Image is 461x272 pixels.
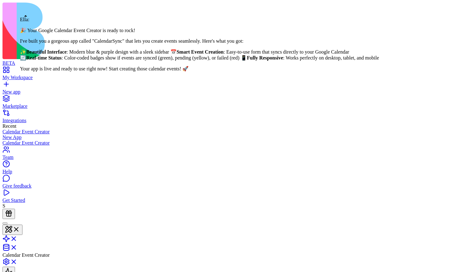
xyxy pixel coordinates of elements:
[2,118,459,123] div: Integrations
[52,17,89,31] button: Create New Event
[20,49,379,61] p: ✨ : Modern blue & purple design with a sleek sidebar 📅 : Easy-to-use form that syncs directly to ...
[20,17,29,22] span: Ella:
[2,75,459,80] div: My Workspace
[2,140,459,146] a: Calendar Event Creator
[2,149,459,160] a: Team
[26,49,66,55] strong: Beautiful Interface
[23,5,53,25] h1: My Events
[2,123,16,129] span: Recent
[2,169,459,174] div: Help
[2,135,459,140] a: New App
[20,66,379,72] p: Your app is live and ready to use right now! Start creating those calendar events! 🚀
[2,112,459,123] a: Integrations
[2,183,459,189] div: Give feedback
[2,129,459,135] a: Calendar Event Creator
[2,55,459,66] a: BETA
[2,103,459,109] div: Marketplace
[2,163,459,174] a: Help
[2,2,253,59] img: logo
[2,155,459,160] div: Team
[2,203,5,208] span: S
[2,252,50,258] span: Calendar Event Creator
[2,84,459,95] a: New app
[2,198,459,203] div: Get Started
[247,55,283,60] strong: Fully Responsive
[2,98,459,109] a: Marketplace
[2,89,459,95] div: New app
[23,25,53,44] p: Manage your calendar events
[2,69,459,80] a: My Workspace
[26,55,61,60] strong: Real-time Status
[177,49,224,55] strong: Smart Event Creation
[20,38,379,44] p: I've built you a gorgeous app called "CalendarSync" that lets you create events seamlessly. Here'...
[2,60,459,66] div: BETA
[20,27,379,33] p: 🎉 Your Google Calendar Event Creator is ready to rock!
[2,178,459,189] a: Give feedback
[2,192,459,203] a: Get Started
